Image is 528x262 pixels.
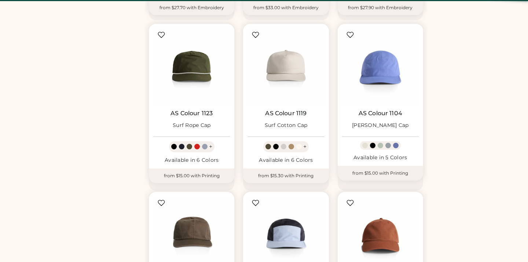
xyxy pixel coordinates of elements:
[153,157,230,164] div: Available in 6 Colors
[338,166,423,181] div: from $15.00 with Printing
[352,122,408,129] div: [PERSON_NAME] Cap
[265,122,308,129] div: Surf Cotton Cap
[170,110,213,117] a: AS Colour 1123
[243,168,329,183] div: from $15.30 with Printing
[265,110,307,117] a: AS Colour 1119
[247,28,324,105] img: AS Colour 1119 Surf Cotton Cap
[149,168,234,183] div: from $15.00 with Printing
[243,0,329,15] div: from $33.00 with Embroidery
[173,122,210,129] div: Surf Rope Cap
[359,110,402,117] a: AS Colour 1104
[149,0,234,15] div: from $27.70 with Embroidery
[209,143,212,151] div: +
[338,0,423,15] div: from $27.90 with Embroidery
[342,154,419,161] div: Available in 5 Colors
[247,157,324,164] div: Available in 6 Colors
[153,28,230,105] img: AS Colour 1123 Surf Rope Cap
[303,143,307,151] div: +
[342,28,419,105] img: AS Colour 1104 Finn Nylon Cap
